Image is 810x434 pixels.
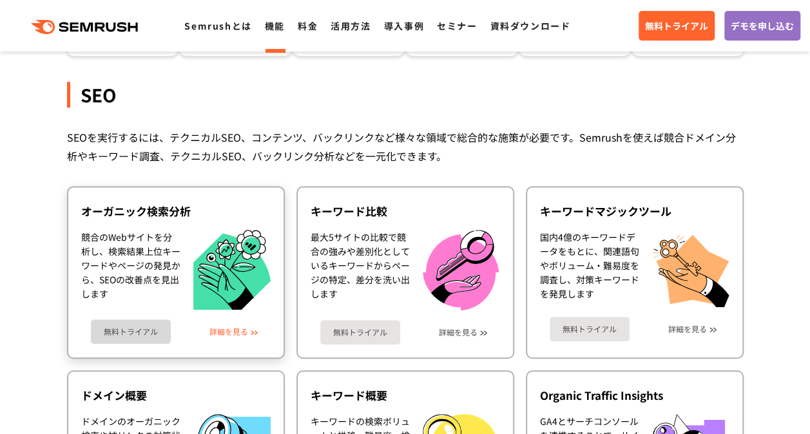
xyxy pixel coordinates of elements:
img: キーワード比較 [423,230,499,310]
div: Organic Traffic Insights [540,388,729,403]
span: 無料トライアル [645,19,708,33]
a: 資料ダウンロード [490,19,570,32]
a: 無料トライアル [639,11,715,41]
a: デモを申し込む [724,11,800,41]
div: 最大5サイトの比較で競合の強みや差別化としているキーワードからページの特定、差分を洗い出します [311,230,410,310]
a: 機能 [265,19,285,32]
a: 無料トライアル [320,320,400,344]
div: ドメイン概要 [81,388,271,403]
div: 国内4億のキーワードデータをもとに、関連語句やボリューム・難易度を調査し、対策キーワードを発見します [540,230,639,307]
a: 活用方法 [331,19,371,32]
img: キーワードマジックツール [652,230,729,307]
a: 無料トライアル [550,317,630,341]
div: SEOを実行するには、テクニカルSEO、コンテンツ、バックリンクなど様々な領域で総合的な施策が必要です。Semrushを使えば競合ドメイン分析やキーワード調査、テクニカルSEO、バックリンク分析... [67,128,744,165]
div: オーガニック検索分析 [81,203,271,219]
span: デモを申し込む [731,19,794,33]
a: 詳細を見る [209,327,248,336]
a: Semrushとは [184,19,251,32]
img: オーガニック検索分析 [193,230,271,310]
a: 詳細を見る [439,328,477,337]
a: 導入事例 [384,19,424,32]
a: 無料トライアル [91,319,171,344]
div: キーワード比較 [311,203,500,219]
div: SEO [67,82,744,108]
a: 料金 [298,19,318,32]
div: キーワード概要 [311,388,500,403]
div: キーワードマジックツール [540,203,729,219]
div: 競合のWebサイトを分析し、検索結果上位キーワードやページの発見から、SEOの改善点を見出します [81,230,180,310]
a: セミナー [437,19,477,32]
a: 詳細を見る [668,325,707,334]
